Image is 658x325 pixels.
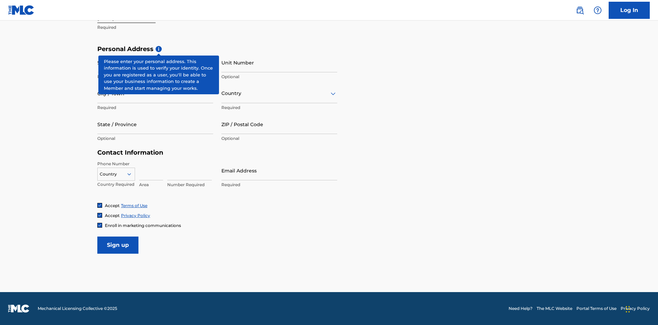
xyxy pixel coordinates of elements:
[156,46,162,52] span: i
[38,305,117,312] span: Mechanical Licensing Collective © 2025
[98,213,102,217] img: checkbox
[591,3,605,17] div: Help
[576,305,617,312] a: Portal Terms of Use
[121,213,150,218] a: Privacy Policy
[221,74,337,80] p: Optional
[594,6,602,14] img: help
[509,305,533,312] a: Need Help?
[121,203,147,208] a: Terms of Use
[97,135,213,142] p: Optional
[105,223,181,228] span: Enroll in marketing communications
[8,304,29,313] img: logo
[98,223,102,227] img: checkbox
[97,24,213,31] p: Required
[8,5,35,15] img: MLC Logo
[105,213,120,218] span: Accept
[626,299,630,320] div: Drag
[98,203,102,207] img: checkbox
[167,182,212,188] p: Number Required
[139,182,163,188] p: Area
[105,203,120,208] span: Accept
[221,182,337,188] p: Required
[576,6,584,14] img: search
[97,237,138,254] input: Sign up
[97,149,337,157] h5: Contact Information
[609,2,650,19] a: Log In
[97,45,561,53] h5: Personal Address
[97,105,213,111] p: Required
[537,305,572,312] a: The MLC Website
[221,105,337,111] p: Required
[221,135,337,142] p: Optional
[573,3,587,17] a: Public Search
[621,305,650,312] a: Privacy Policy
[624,292,658,325] iframe: Chat Widget
[97,181,135,188] p: Country Required
[97,74,213,80] p: Required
